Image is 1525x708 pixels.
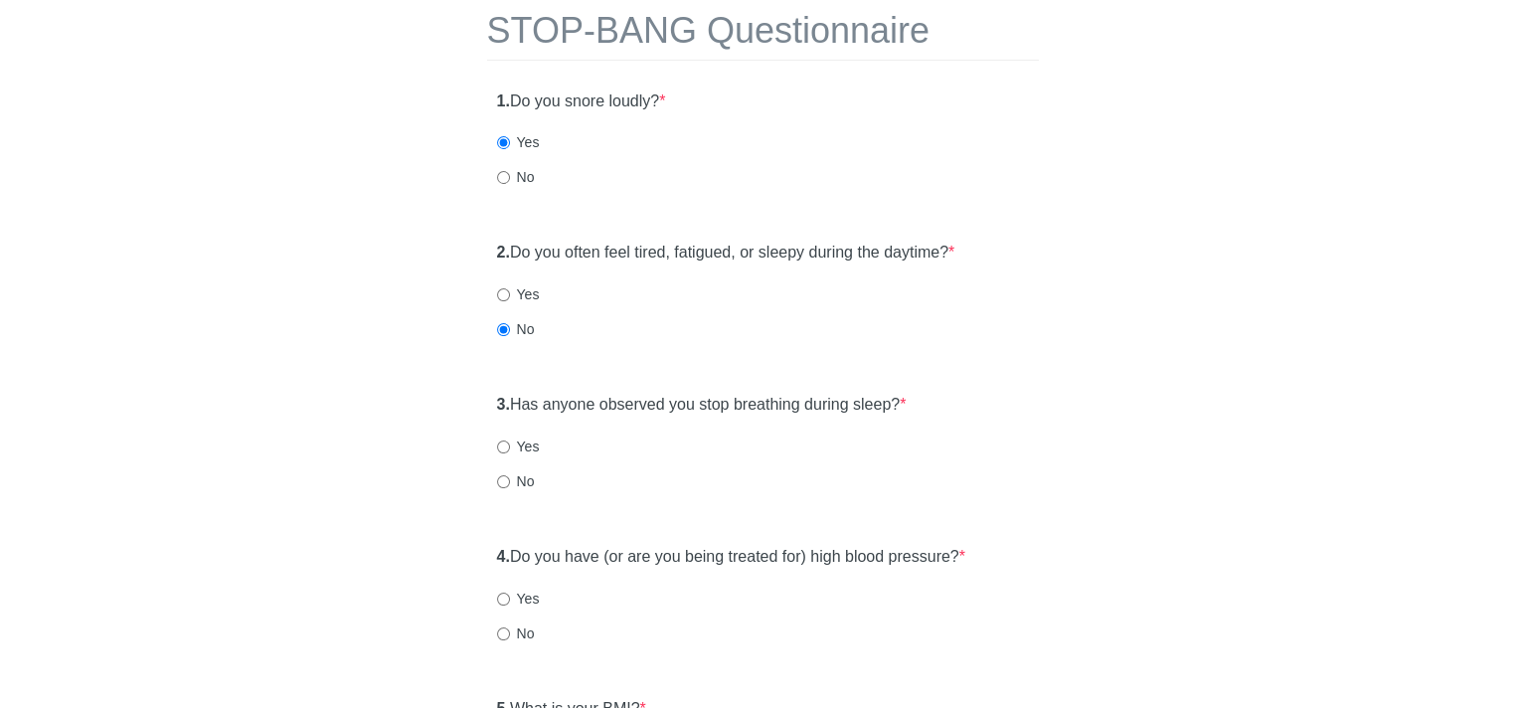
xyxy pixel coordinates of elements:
[497,167,535,187] label: No
[497,284,540,304] label: Yes
[497,623,535,643] label: No
[497,437,540,456] label: Yes
[497,396,510,413] strong: 3.
[497,323,510,336] input: No
[497,319,535,339] label: No
[497,548,510,565] strong: 4.
[497,132,540,152] label: Yes
[487,11,1039,61] h1: STOP-BANG Questionnaire
[497,593,510,606] input: Yes
[497,288,510,301] input: Yes
[497,242,955,265] label: Do you often feel tired, fatigued, or sleepy during the daytime?
[497,394,907,417] label: Has anyone observed you stop breathing during sleep?
[497,589,540,609] label: Yes
[497,627,510,640] input: No
[497,471,535,491] label: No
[497,441,510,453] input: Yes
[497,244,510,261] strong: 2.
[497,136,510,149] input: Yes
[497,475,510,488] input: No
[497,92,510,109] strong: 1.
[497,546,965,569] label: Do you have (or are you being treated for) high blood pressure?
[497,171,510,184] input: No
[497,90,666,113] label: Do you snore loudly?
